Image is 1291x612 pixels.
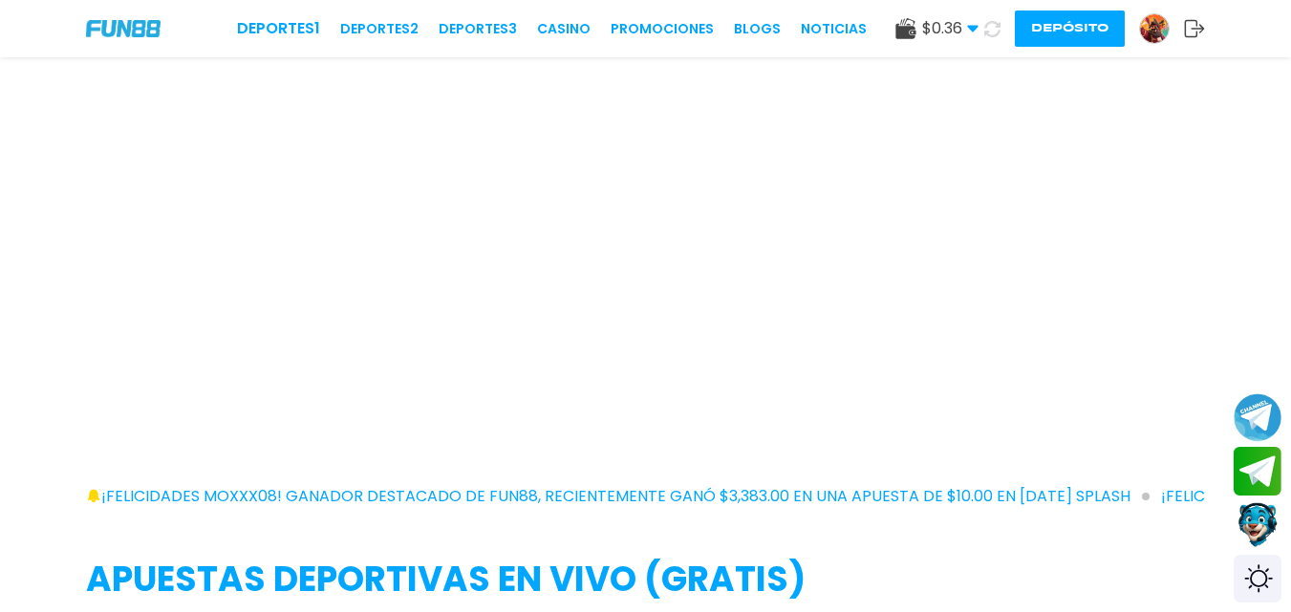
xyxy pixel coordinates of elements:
img: Company Logo [86,20,161,36]
a: Deportes1 [237,17,320,40]
button: Join telegram [1234,447,1281,496]
span: ¡FELICIDADES moxxx08! GANADOR DESTACADO DE FUN88, RECIENTEMENTE GANÓ $3,383.00 EN UNA APUESTA DE ... [101,485,1150,508]
h2: APUESTAS DEPORTIVAS EN VIVO (gratis) [86,554,1205,605]
a: Deportes3 [439,19,517,39]
a: Promociones [611,19,714,39]
button: Join telegram channel [1234,392,1281,442]
span: $ 0.36 [922,17,979,40]
button: Contact customer service [1234,500,1281,550]
a: BLOGS [734,19,781,39]
a: CASINO [537,19,591,39]
a: Avatar [1139,13,1184,44]
a: Deportes2 [340,19,419,39]
button: Depósito [1015,11,1125,47]
a: NOTICIAS [801,19,867,39]
div: Switch theme [1234,555,1281,602]
img: Avatar [1140,14,1169,43]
